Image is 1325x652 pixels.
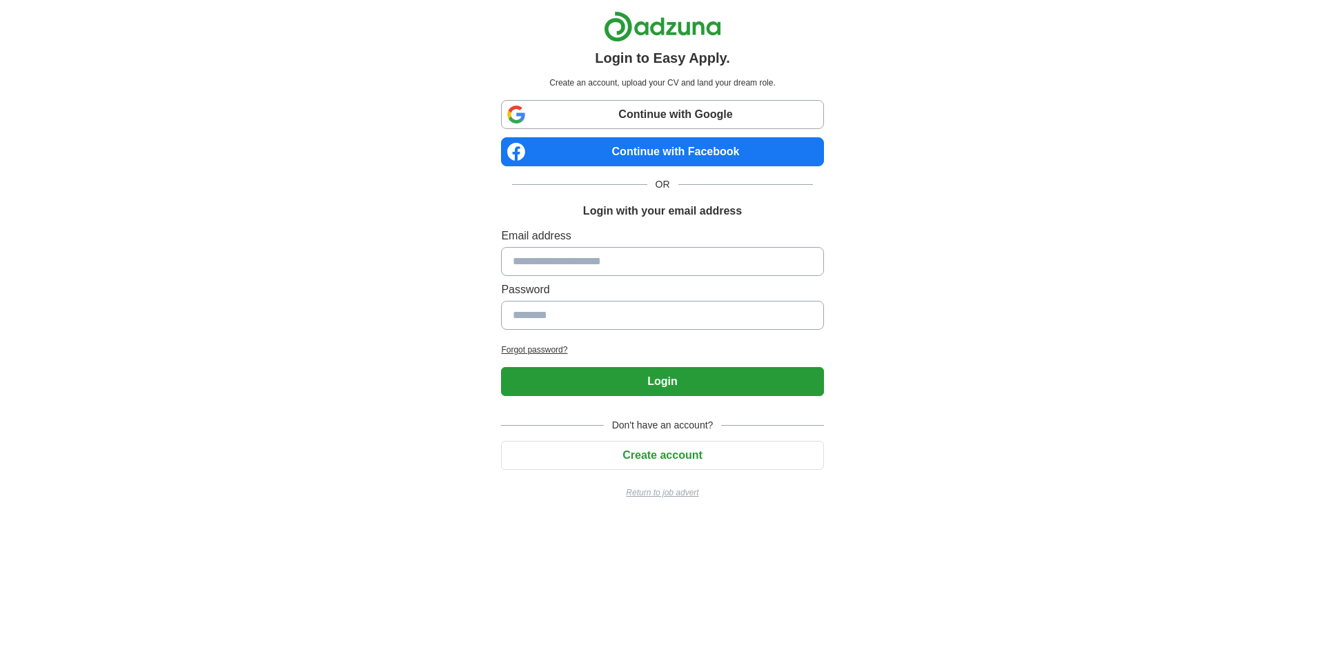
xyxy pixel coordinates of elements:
[501,486,823,499] a: Return to job advert
[647,177,678,192] span: OR
[583,203,742,219] h1: Login with your email address
[501,281,823,298] label: Password
[501,449,823,461] a: Create account
[501,441,823,470] button: Create account
[604,11,721,42] img: Adzuna logo
[501,344,823,356] a: Forgot password?
[595,48,730,68] h1: Login to Easy Apply.
[504,77,821,89] p: Create an account, upload your CV and land your dream role.
[501,367,823,396] button: Login
[501,228,823,244] label: Email address
[604,418,722,433] span: Don't have an account?
[501,100,823,129] a: Continue with Google
[501,137,823,166] a: Continue with Facebook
